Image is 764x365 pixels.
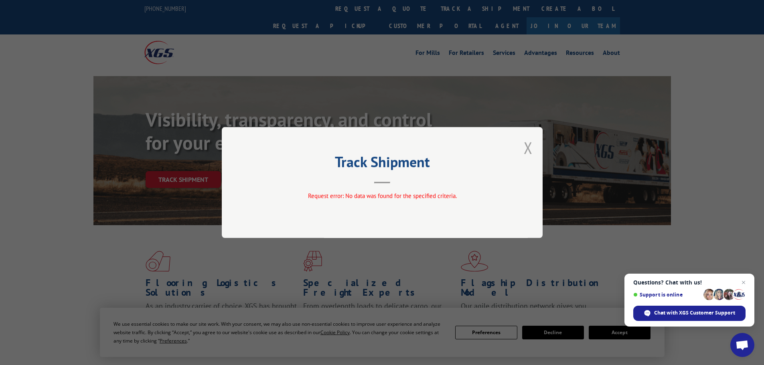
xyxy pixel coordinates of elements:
span: Questions? Chat with us! [633,279,746,286]
div: Chat with XGS Customer Support [633,306,746,321]
span: Close chat [739,278,748,287]
h2: Track Shipment [262,156,503,171]
button: Close modal [524,137,533,158]
span: Support is online [633,292,701,298]
span: Request error: No data was found for the specified criteria. [308,192,456,200]
div: Open chat [730,333,754,357]
span: Chat with XGS Customer Support [654,309,735,317]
